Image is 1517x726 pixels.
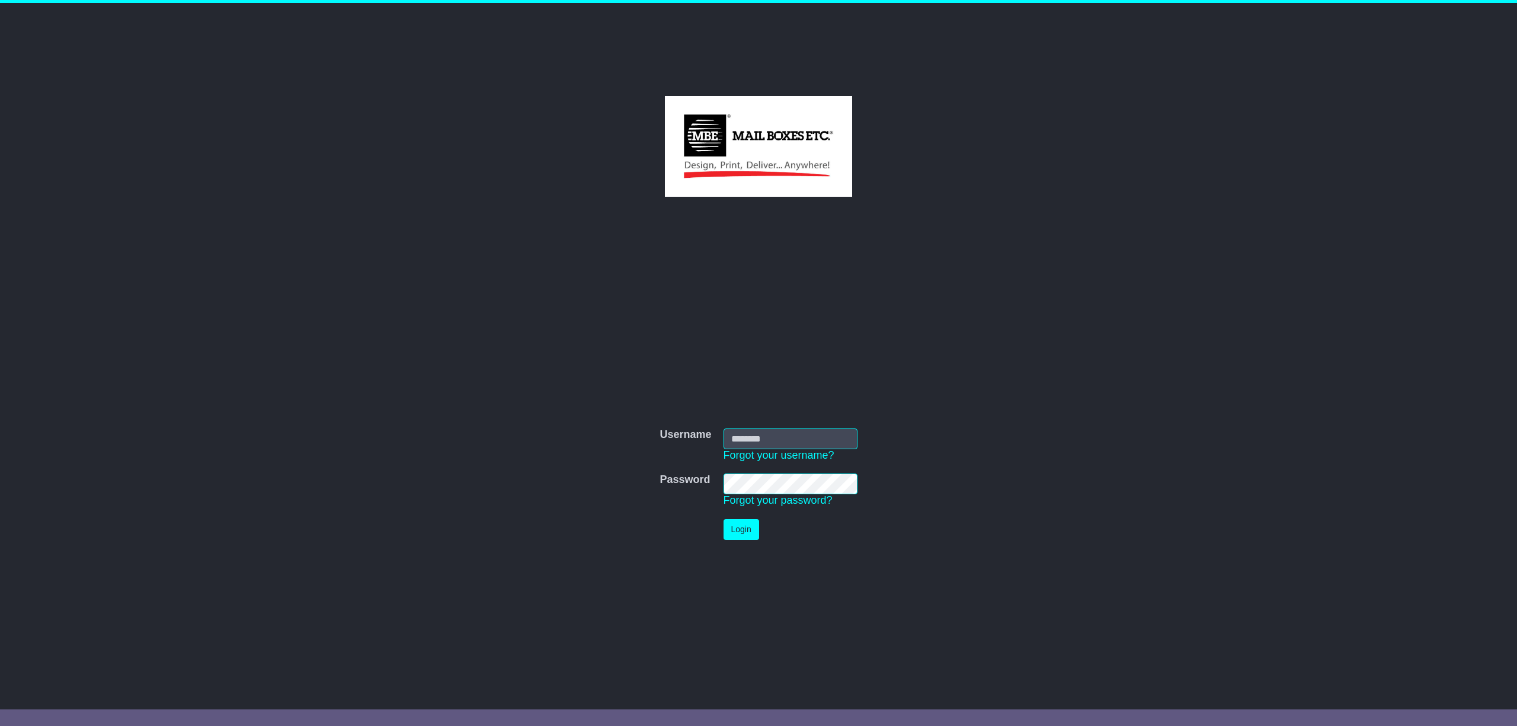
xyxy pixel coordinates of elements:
[724,519,759,540] button: Login
[660,428,711,442] label: Username
[665,96,852,197] img: MBE Australia
[724,494,833,506] a: Forgot your password?
[724,449,834,461] a: Forgot your username?
[660,474,710,487] label: Password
